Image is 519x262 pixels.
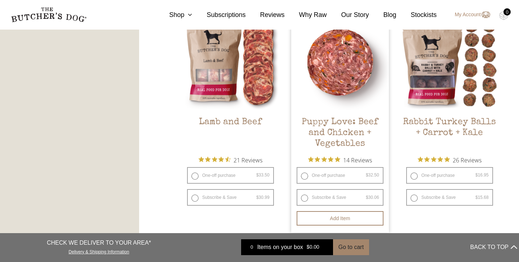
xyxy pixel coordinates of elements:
[448,10,490,19] a: My Account
[366,173,368,178] span: $
[256,173,259,178] span: $
[327,10,369,20] a: Our Story
[499,11,508,20] img: TBD_Cart-Empty.png
[418,154,482,165] button: Rated 5 out of 5 stars from 26 reviews. Jump to reviews.
[401,117,498,151] h2: Rabbit Turkey Balls + Carrot + Kale
[47,239,151,247] p: CHECK WE DELIVER TO YOUR AREA*
[234,154,262,165] span: 21 Reviews
[256,173,270,178] bdi: 33.50
[187,189,274,206] label: Subscribe & Save
[396,10,437,20] a: Stockists
[366,173,379,178] bdi: 32.50
[155,10,192,20] a: Shop
[470,239,517,256] button: BACK TO TOP
[475,173,489,178] bdi: 16.95
[366,195,379,200] bdi: 30.06
[68,248,129,254] a: Delivery & Shipping Information
[475,195,489,200] bdi: 15.68
[285,10,327,20] a: Why Raw
[297,189,383,206] label: Subscribe & Save
[256,195,259,200] span: $
[192,10,245,20] a: Subscriptions
[297,211,383,226] button: Add item
[504,8,511,16] div: 0
[406,167,493,184] label: One-off purchase
[245,10,284,20] a: Reviews
[291,117,389,151] h2: Puppy Love: Beef and Chicken + Vegetables
[182,13,279,111] img: Lamb and Beef
[297,167,383,184] label: One-off purchase
[307,244,310,250] span: $
[308,154,372,165] button: Rated 5 out of 5 stars from 14 reviews. Jump to reviews.
[307,244,319,250] bdi: 0.00
[369,10,396,20] a: Blog
[187,167,274,184] label: One-off purchase
[453,154,482,165] span: 26 Reviews
[257,243,303,252] span: Items on your box
[406,189,493,206] label: Subscribe & Save
[401,13,498,111] img: Rabbit Turkey Balls + Carrot + Kale
[343,154,372,165] span: 14 Reviews
[182,13,279,151] a: Lamb and BeefLamb and Beef
[401,13,498,151] a: Rabbit Turkey Balls + Carrot + KaleRabbit Turkey Balls + Carrot + Kale
[247,244,257,251] div: 0
[199,154,262,165] button: Rated 4.6 out of 5 stars from 21 reviews. Jump to reviews.
[366,195,368,200] span: $
[256,195,270,200] bdi: 30.99
[241,239,333,255] a: 0 Items on your box $0.00
[475,173,478,178] span: $
[182,117,279,151] h2: Lamb and Beef
[291,13,389,151] a: Puppy Love: Beef and Chicken + Vegetables
[475,195,478,200] span: $
[333,239,369,255] button: Go to cart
